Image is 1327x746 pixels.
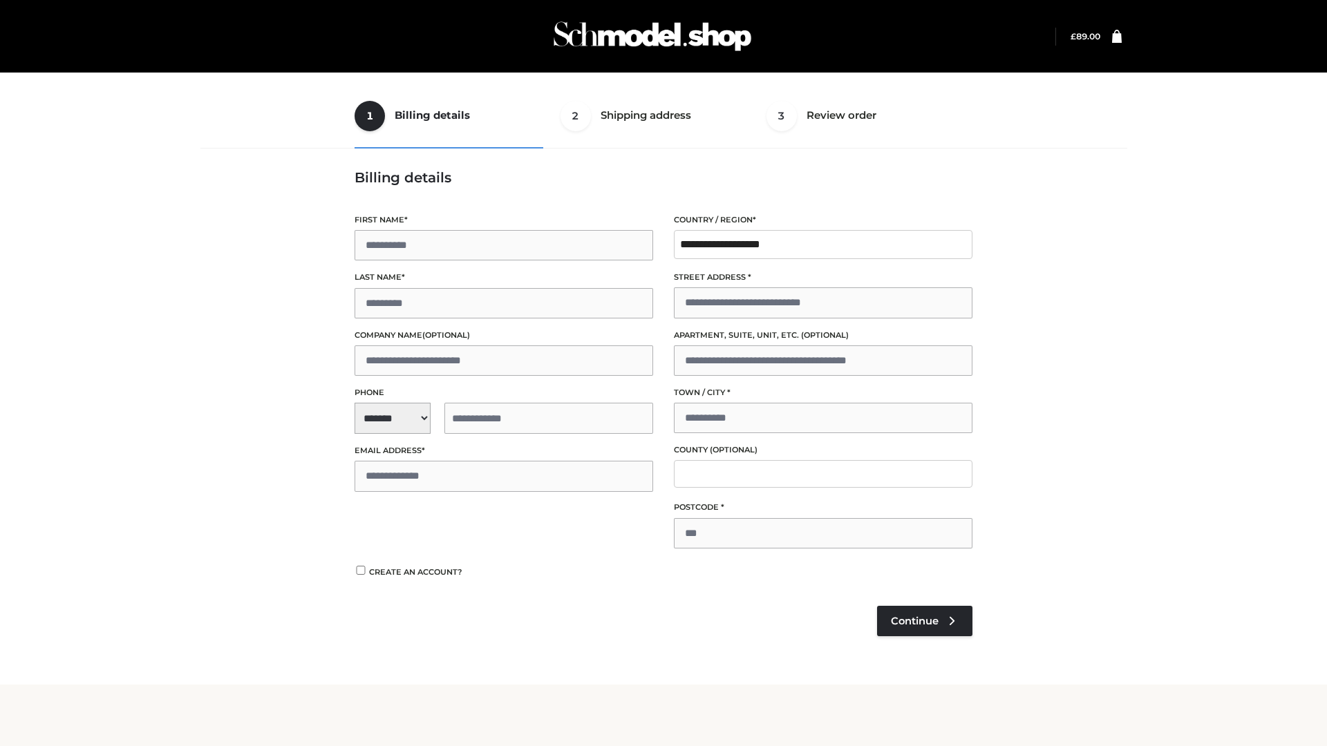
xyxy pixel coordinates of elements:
[674,329,972,342] label: Apartment, suite, unit, etc.
[355,566,367,575] input: Create an account?
[355,271,653,284] label: Last name
[1071,31,1100,41] a: £89.00
[674,443,972,457] label: County
[369,567,462,577] span: Create an account?
[674,386,972,399] label: Town / City
[891,615,939,627] span: Continue
[1071,31,1076,41] span: £
[422,330,470,340] span: (optional)
[355,386,653,399] label: Phone
[674,501,972,514] label: Postcode
[355,444,653,457] label: Email address
[801,330,849,340] span: (optional)
[1071,31,1100,41] bdi: 89.00
[549,9,756,64] img: Schmodel Admin 964
[710,445,757,455] span: (optional)
[355,169,972,186] h3: Billing details
[674,213,972,227] label: Country / Region
[674,271,972,284] label: Street address
[355,329,653,342] label: Company name
[877,606,972,636] a: Continue
[355,213,653,227] label: First name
